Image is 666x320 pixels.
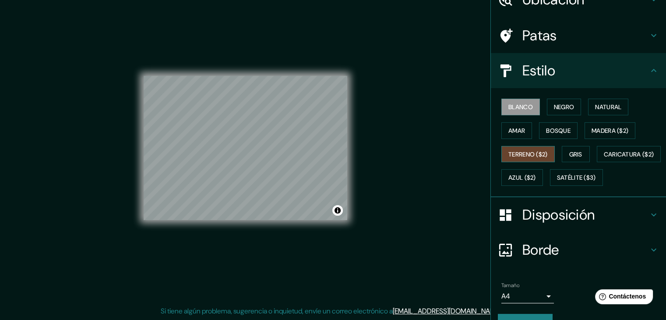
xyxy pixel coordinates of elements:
[547,99,581,115] button: Negro
[508,103,533,111] font: Blanco
[554,103,574,111] font: Negro
[562,146,590,163] button: Gris
[522,26,557,45] font: Patas
[501,169,543,186] button: Azul ($2)
[501,282,519,289] font: Tamaño
[161,306,393,316] font: Si tiene algún problema, sugerencia o inquietud, envíe un correo electrónico a
[393,306,501,316] a: [EMAIL_ADDRESS][DOMAIN_NAME]
[491,53,666,88] div: Estilo
[508,174,536,182] font: Azul ($2)
[501,146,555,163] button: Terreno ($2)
[491,232,666,267] div: Borde
[585,122,635,139] button: Madera ($2)
[501,292,510,301] font: A4
[522,206,595,224] font: Disposición
[588,286,656,310] iframe: Lanzador de widgets de ayuda
[557,174,596,182] font: Satélite ($3)
[604,150,654,158] font: Caricatura ($2)
[522,241,559,259] font: Borde
[508,127,525,135] font: Amar
[595,103,621,111] font: Natural
[332,205,343,216] button: Activar o desactivar atribución
[522,61,555,80] font: Estilo
[501,289,554,303] div: A4
[144,76,347,220] canvas: Mapa
[491,18,666,53] div: Patas
[539,122,578,139] button: Bosque
[491,197,666,232] div: Disposición
[550,169,603,186] button: Satélite ($3)
[546,127,571,135] font: Bosque
[508,150,548,158] font: Terreno ($2)
[501,99,540,115] button: Blanco
[501,122,532,139] button: Amar
[588,99,628,115] button: Natural
[592,127,628,135] font: Madera ($2)
[597,146,661,163] button: Caricatura ($2)
[569,150,582,158] font: Gris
